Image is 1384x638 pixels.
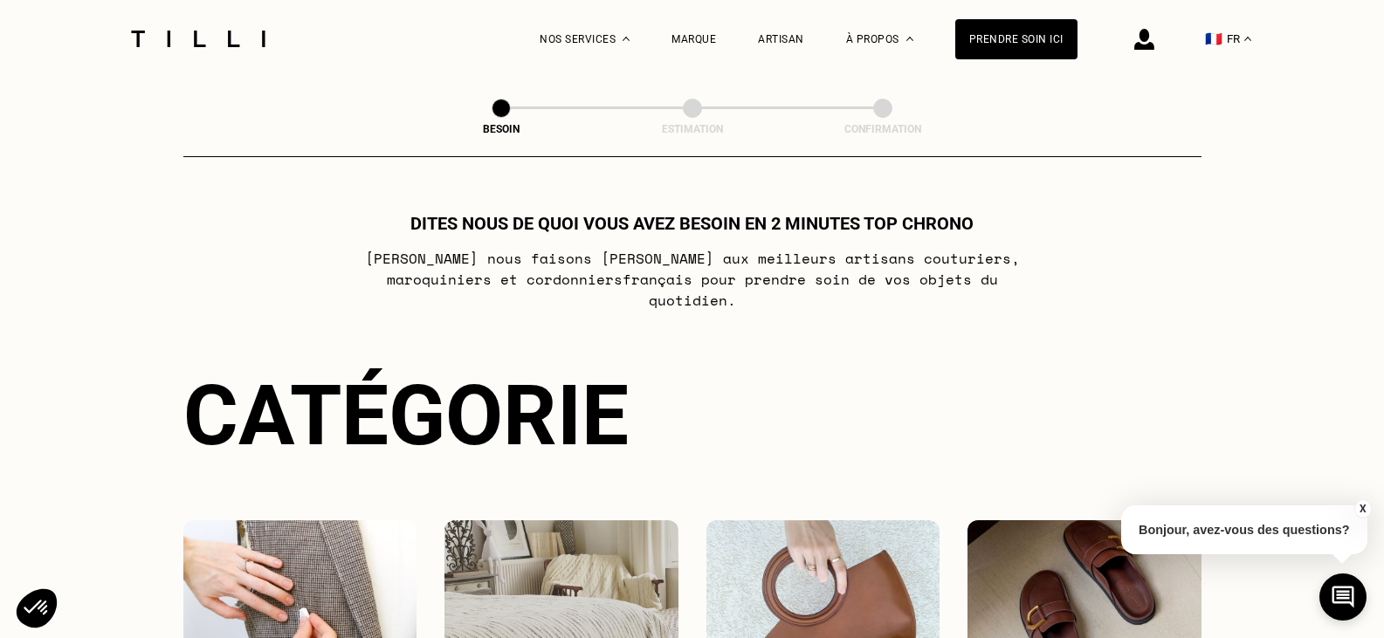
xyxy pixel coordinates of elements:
[1244,37,1251,41] img: menu déroulant
[346,248,1038,311] p: [PERSON_NAME] nous faisons [PERSON_NAME] aux meilleurs artisans couturiers , maroquiniers et cord...
[758,33,804,45] a: Artisan
[1134,29,1154,50] img: icône connexion
[183,367,1202,464] div: Catégorie
[605,123,780,135] div: Estimation
[906,37,913,41] img: Menu déroulant à propos
[410,213,974,234] h1: Dites nous de quoi vous avez besoin en 2 minutes top chrono
[1121,505,1367,554] p: Bonjour, avez-vous des questions?
[125,31,272,47] img: Logo du service de couturière Tilli
[1205,31,1222,47] span: 🇫🇷
[795,123,970,135] div: Confirmation
[414,123,589,135] div: Besoin
[623,37,630,41] img: Menu déroulant
[671,33,716,45] a: Marque
[955,19,1078,59] a: Prendre soin ici
[1353,499,1371,518] button: X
